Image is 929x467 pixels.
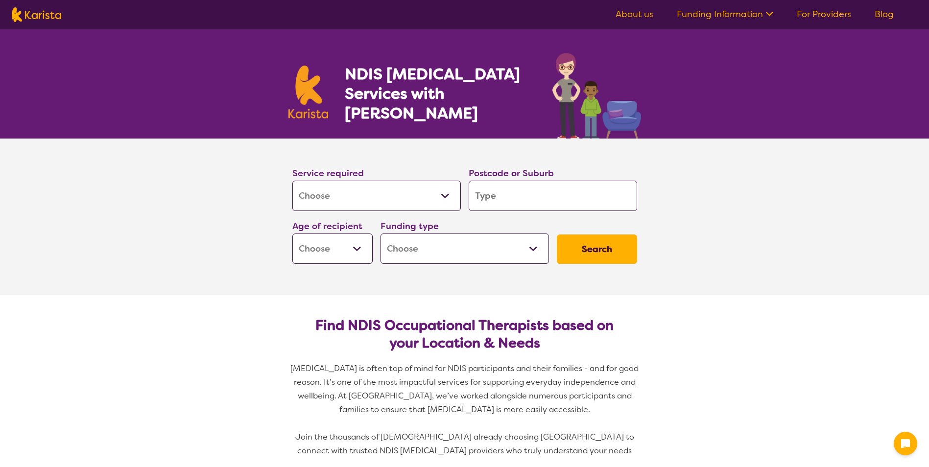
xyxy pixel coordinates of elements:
[288,430,641,458] div: Join the thousands of [DEMOGRAPHIC_DATA] already choosing [GEOGRAPHIC_DATA] to connect with trust...
[300,317,629,352] h2: Find NDIS Occupational Therapists based on your Location & Needs
[288,362,641,417] div: [MEDICAL_DATA] is often top of mind for NDIS participants and their families - and for good reaso...
[875,8,894,20] a: Blog
[292,220,362,232] label: Age of recipient
[381,220,439,232] label: Funding type
[288,66,329,118] img: Karista logo
[292,167,364,179] label: Service required
[469,181,637,211] input: Type
[345,64,535,123] h1: NDIS [MEDICAL_DATA] Services with [PERSON_NAME]
[469,167,554,179] label: Postcode or Suburb
[12,7,61,22] img: Karista logo
[616,8,653,20] a: About us
[557,234,637,264] button: Search
[552,53,641,139] img: occupational-therapy
[797,8,851,20] a: For Providers
[677,8,773,20] a: Funding Information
